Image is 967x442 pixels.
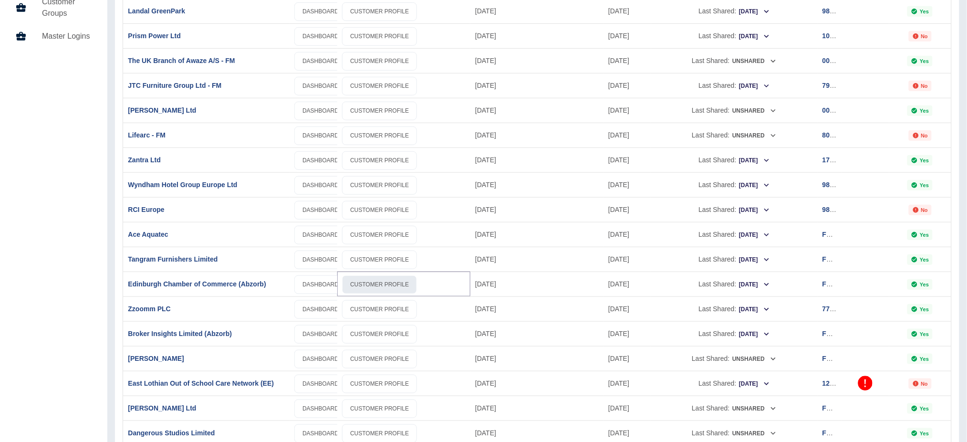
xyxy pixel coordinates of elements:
a: Landal GreenPark [128,7,185,15]
div: 08 Sep 2025 [470,371,603,396]
a: RCI Europe [128,206,164,213]
a: DASHBOARD [294,325,347,344]
div: 30 Sep 2025 [603,296,651,321]
button: Unshared [732,54,777,69]
div: 03 Sep 2025 [603,371,651,396]
a: 129585595 [822,379,856,387]
a: DASHBOARD [294,300,347,319]
div: 05 Sep 2025 [603,73,651,98]
div: Last Shared: [656,322,813,346]
div: Last Shared: [656,49,813,73]
a: 00800701 [822,106,852,114]
a: 98885569 [822,7,852,15]
a: CUSTOMER PROFILE [342,350,417,368]
a: CUSTOMER PROFILE [342,300,417,319]
p: Yes [920,182,929,188]
p: Yes [920,431,929,436]
a: CUSTOMER PROFILE [342,176,417,195]
div: Not all required reports for this customer were uploaded for the latest usage month. [909,130,932,141]
a: DASHBOARD [294,201,347,220]
a: CUSTOMER PROFILE [342,102,417,120]
button: [DATE] [738,302,770,317]
div: 03 Sep 2025 [603,23,651,48]
a: 807393 [822,131,845,139]
a: DASHBOARD [294,251,347,269]
a: FG707038 [822,355,854,362]
button: Unshared [732,352,777,367]
a: The UK Branch of Awaze A/S - FM [128,57,235,64]
div: 31 Aug 2025 [603,247,651,272]
a: CUSTOMER PROFILE [342,2,417,21]
div: Last Shared: [656,272,813,296]
p: Yes [920,331,929,337]
p: Yes [920,232,929,238]
a: Broker Insights Limited (Abzorb) [128,330,232,337]
a: Ace Aquatec [128,231,168,238]
div: 03 Sep 2025 [603,197,651,222]
a: CUSTOMER PROFILE [342,251,417,269]
p: Yes [920,406,929,411]
a: JTC Furniture Group Ltd - FM [128,82,221,89]
div: 31 Aug 2025 [603,272,651,296]
div: 31 Aug 2025 [603,321,651,346]
a: CUSTOMER PROFILE [342,126,417,145]
div: Last Shared: [656,297,813,321]
button: [DATE] [738,178,770,193]
a: 108569751 [822,32,856,40]
a: DASHBOARD [294,350,347,368]
div: 11 Sep 2025 [470,48,603,73]
div: Last Shared: [656,123,813,147]
a: Prism Power Ltd [128,32,180,40]
a: CUSTOMER PROFILE [342,151,417,170]
div: Not all required reports for this customer were uploaded for the latest usage month. [909,31,932,42]
a: FG707029 [822,255,854,263]
a: DASHBOARD [294,151,347,170]
div: 08 Sep 2025 [470,222,603,247]
a: FG707012 [822,231,854,238]
a: DASHBOARD [294,27,347,46]
a: DASHBOARD [294,275,347,294]
button: [DATE] [738,79,770,94]
a: Zzoomm PLC [128,305,170,313]
a: FG707009 [822,330,854,337]
a: FG707039 [822,429,854,437]
p: No [921,133,928,138]
div: 11 Sep 2025 [470,23,603,48]
a: DASHBOARD [294,400,347,418]
div: 10 Sep 2025 [470,147,603,172]
a: Tangram Furnishers Limited [128,255,218,263]
button: [DATE] [738,253,770,267]
button: [DATE] [738,277,770,292]
button: [DATE] [738,377,770,391]
a: 98772581 [822,206,852,213]
a: CUSTOMER PROFILE [342,27,417,46]
p: No [921,381,928,387]
div: Last Shared: [656,222,813,247]
button: Unshared [732,426,777,441]
div: 31 Aug 2025 [603,346,651,371]
a: DASHBOARD [294,52,347,71]
div: Last Shared: [656,98,813,123]
a: DASHBOARD [294,126,347,145]
a: 775865 [822,305,845,313]
a: Master Logins [8,25,100,48]
div: Last Shared: [656,24,813,48]
a: FG707006 [822,280,854,288]
div: 09 Sep 2025 [603,48,651,73]
div: 03 Sep 2025 [603,98,651,123]
div: 08 Sep 2025 [470,396,603,421]
a: 00795146 [822,57,852,64]
div: Last Shared: [656,198,813,222]
a: DASHBOARD [294,2,347,21]
a: [PERSON_NAME] [128,355,184,362]
div: 08 Sep 2025 [470,321,603,346]
button: [DATE] [738,203,770,218]
a: 794492 [822,82,845,89]
button: [DATE] [738,228,770,242]
a: 98878671 [822,181,852,189]
p: Yes [920,257,929,263]
div: Last Shared: [656,371,813,396]
div: 08 Sep 2025 [470,197,603,222]
div: Not all required reports for this customer were uploaded for the latest usage month. [909,379,932,389]
button: [DATE] [738,327,770,342]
